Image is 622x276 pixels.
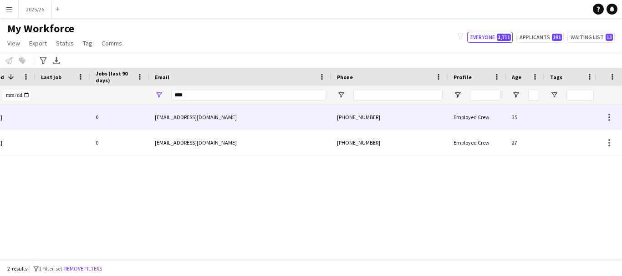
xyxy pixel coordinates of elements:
[337,91,345,99] button: Open Filter Menu
[25,37,51,49] a: Export
[467,32,513,43] button: Everyone3,711
[506,105,545,130] div: 35
[454,74,472,80] span: Profile
[155,91,163,99] button: Open Filter Menu
[448,130,506,155] div: Employed Crew
[41,74,61,80] span: Last job
[56,39,74,47] span: Status
[4,37,24,49] a: View
[29,39,47,47] span: Export
[550,74,562,80] span: Tags
[470,90,501,100] input: Profile Filter Input
[38,55,49,66] app-action-btn: Advanced filters
[98,37,126,49] a: Comms
[7,22,74,35] span: My Workforce
[149,130,331,155] div: [EMAIL_ADDRESS][DOMAIN_NAME]
[90,130,149,155] div: 0
[528,90,539,100] input: Age Filter Input
[7,39,20,47] span: View
[516,32,564,43] button: Applicants191
[62,264,104,274] button: Remove filters
[512,91,520,99] button: Open Filter Menu
[337,74,353,80] span: Phone
[3,90,30,100] input: Joined Filter Input
[331,130,448,155] div: [PHONE_NUMBER]
[51,55,62,66] app-action-btn: Export XLSX
[606,34,613,41] span: 13
[512,74,521,80] span: Age
[454,91,462,99] button: Open Filter Menu
[171,90,326,100] input: Email Filter Input
[149,105,331,130] div: [EMAIL_ADDRESS][DOMAIN_NAME]
[39,265,62,272] span: 1 filter set
[353,90,443,100] input: Phone Filter Input
[567,32,615,43] button: Waiting list13
[497,34,511,41] span: 3,711
[155,74,169,80] span: Email
[83,39,92,47] span: Tag
[566,90,594,100] input: Tags Filter Input
[96,70,133,84] span: Jobs (last 90 days)
[448,105,506,130] div: Employed Crew
[506,130,545,155] div: 27
[102,39,122,47] span: Comms
[19,0,52,18] button: 2025/26
[552,34,562,41] span: 191
[550,91,558,99] button: Open Filter Menu
[52,37,77,49] a: Status
[331,105,448,130] div: [PHONE_NUMBER]
[90,105,149,130] div: 0
[79,37,96,49] a: Tag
